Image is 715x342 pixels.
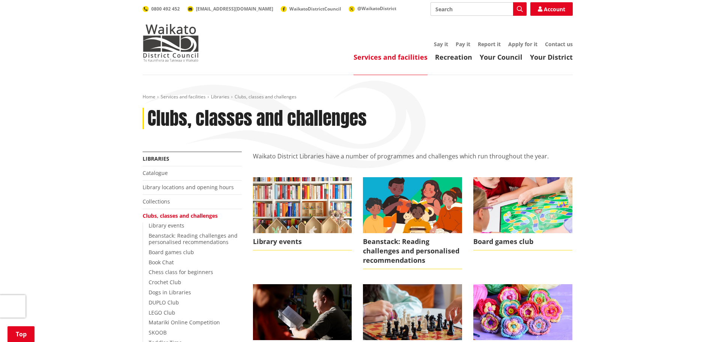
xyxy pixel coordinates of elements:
span: Board games club [473,233,572,250]
span: Library events [253,233,352,250]
a: Beanstack: Reading challenges and personalised recommendations [149,232,238,246]
a: @WaikatoDistrict [349,5,396,12]
a: Services and facilities [161,93,206,100]
a: Crochet Club [149,279,181,286]
a: Apply for it [508,41,537,48]
img: Board games club [473,177,572,233]
a: Contact us [545,41,573,48]
a: Say it [434,41,448,48]
a: 0800 492 452 [143,6,180,12]
a: Pay it [456,41,470,48]
a: Book Chat [149,259,174,266]
a: [EMAIL_ADDRESS][DOMAIN_NAME] [187,6,273,12]
a: Library events [149,222,184,229]
a: WaikatoDistrictCouncil [281,6,341,12]
span: Clubs, classes and challenges [235,93,297,100]
a: Library locations and opening hours [143,184,234,191]
img: Chess club [363,284,462,340]
a: Libraries [143,155,169,162]
span: 0800 492 452 [151,6,180,12]
a: Dogs in Libraries [149,289,191,296]
img: Waikato District Council - Te Kaunihera aa Takiwaa o Waikato [143,24,199,62]
a: LEGO Club [149,309,175,316]
a: DUPLO Club [149,299,179,306]
p: Waikato District Libraries have a number of programmes and challenges which run throughout the year. [253,152,573,170]
a: Matariki Online Competition [149,319,220,326]
a: Libraries [211,93,229,100]
a: easter holiday events Library events [253,177,352,250]
nav: breadcrumb [143,94,573,100]
a: Report it [478,41,501,48]
a: Chess class for beginners [149,268,213,276]
img: Crochet banner [473,284,572,340]
a: Recreation [435,53,472,62]
a: Services and facilities [354,53,427,62]
span: Beanstack: Reading challenges and personalised recommendations [363,233,462,270]
a: beanstack 2023 Beanstack: Reading challenges and personalised recommendations [363,177,462,269]
h1: Clubs, classes and challenges [148,108,367,130]
img: beanstack 2023 [363,177,462,233]
a: Top [8,326,35,342]
a: Board games club [149,249,194,256]
span: @WaikatoDistrict [357,5,396,12]
a: Collections [143,198,170,205]
img: Book-chat [253,284,352,340]
a: Your District [530,53,573,62]
img: easter holiday events [253,177,352,233]
a: Account [530,2,573,16]
a: Clubs, classes and challenges [143,212,218,219]
input: Search input [431,2,527,16]
span: WaikatoDistrictCouncil [289,6,341,12]
a: SKOOB [149,329,167,336]
a: Home [143,93,155,100]
a: Board games club [473,177,572,250]
a: Your Council [480,53,522,62]
a: Catalogue [143,169,168,176]
span: [EMAIL_ADDRESS][DOMAIN_NAME] [196,6,273,12]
